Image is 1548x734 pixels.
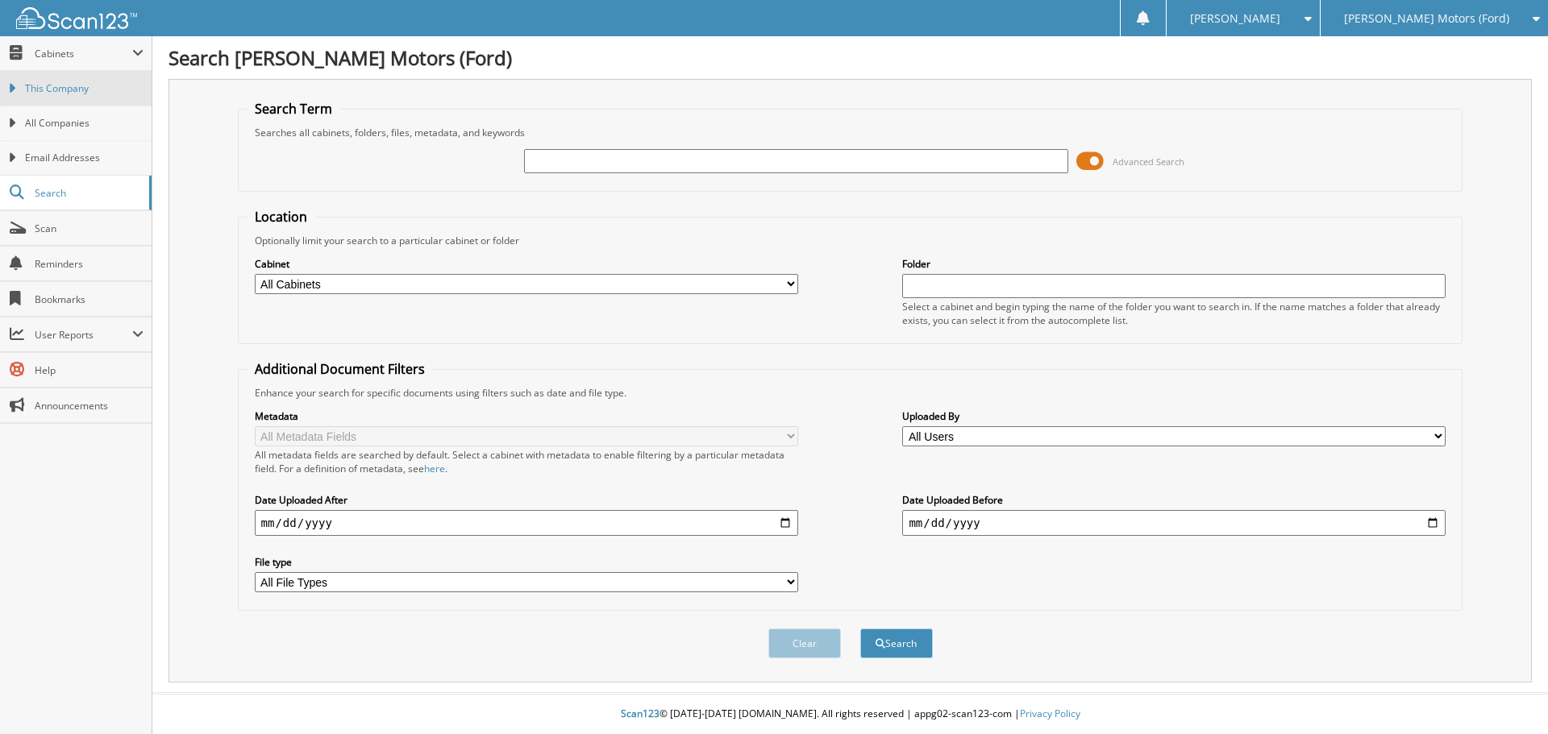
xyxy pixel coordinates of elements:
[25,151,144,165] span: Email Addresses
[860,628,933,658] button: Search
[1344,14,1509,23] span: [PERSON_NAME] Motors (Ford)
[255,409,798,423] label: Metadata
[902,300,1446,327] div: Select a cabinet and begin typing the name of the folder you want to search in. If the name match...
[424,462,445,475] a: here
[152,695,1548,734] div: © [DATE]-[DATE] [DOMAIN_NAME]. All rights reserved | appg02-scan123-com |
[35,222,144,235] span: Scan
[255,555,798,569] label: File type
[35,186,141,200] span: Search
[902,257,1446,271] label: Folder
[247,234,1454,247] div: Optionally limit your search to a particular cabinet or folder
[247,386,1454,400] div: Enhance your search for specific documents using filters such as date and file type.
[35,292,144,306] span: Bookmarks
[169,44,1532,71] h1: Search [PERSON_NAME] Motors (Ford)
[255,257,798,271] label: Cabinet
[255,448,798,475] div: All metadata fields are searched by default. Select a cabinet with metadata to enable filtering b...
[902,493,1446,507] label: Date Uploaded Before
[35,363,144,377] span: Help
[35,399,144,413] span: Announcements
[1020,707,1080,720] a: Privacy Policy
[255,493,798,507] label: Date Uploaded After
[621,707,660,720] span: Scan123
[247,208,315,226] legend: Location
[1190,14,1280,23] span: [PERSON_NAME]
[35,257,144,271] span: Reminders
[25,81,144,96] span: This Company
[902,510,1446,536] input: end
[1113,156,1184,168] span: Advanced Search
[35,47,132,60] span: Cabinets
[1467,657,1548,734] iframe: Chat Widget
[16,7,137,29] img: scan123-logo-white.svg
[247,126,1454,139] div: Searches all cabinets, folders, files, metadata, and keywords
[768,628,841,658] button: Clear
[35,328,132,342] span: User Reports
[247,100,340,118] legend: Search Term
[902,409,1446,423] label: Uploaded By
[25,116,144,131] span: All Companies
[247,360,433,378] legend: Additional Document Filters
[255,510,798,536] input: start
